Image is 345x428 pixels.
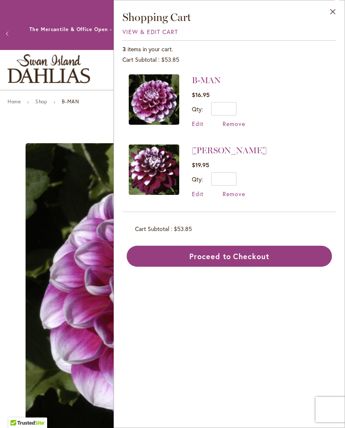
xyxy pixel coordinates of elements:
[192,120,204,128] a: Edit
[6,398,30,422] iframe: Launch Accessibility Center
[29,26,316,32] a: The Mercantile & Office Open - [DATE]-[DATE] 9-4:30pm / The Mercantile - Closed Saturdays till [D...
[192,161,209,169] span: $19.95
[135,225,169,233] span: Cart Subtotal
[223,190,245,198] a: Remove
[122,11,191,24] span: Shopping Cart
[122,55,157,63] span: Cart Subtotal
[129,144,179,198] a: RYAN C
[223,120,245,128] a: Remove
[192,145,267,155] a: [PERSON_NAME]
[8,54,90,83] a: store logo
[192,105,203,113] label: Qty
[127,246,332,267] button: Proceed to Checkout
[192,75,221,85] a: B-MAN
[161,55,179,63] span: $53.85
[192,91,210,99] span: $16.95
[122,28,178,36] a: View & Edit Cart
[35,98,47,105] a: Shop
[174,225,192,233] span: $53.85
[129,144,179,195] img: RYAN C
[8,98,21,105] a: Home
[192,190,204,198] a: Edit
[129,74,179,125] img: B-MAN
[127,45,173,53] span: items in your cart.
[62,98,79,105] strong: B-MAN
[129,74,179,128] a: B-MAN
[122,45,126,53] span: 3
[192,175,203,183] label: Qty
